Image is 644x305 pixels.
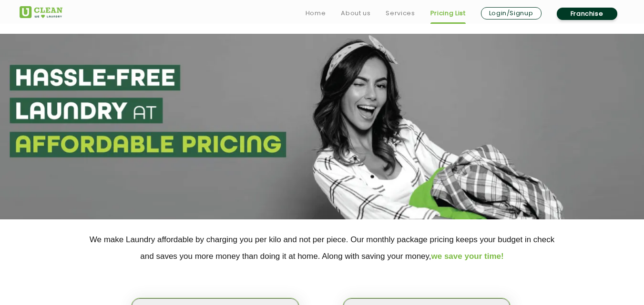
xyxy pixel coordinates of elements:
[481,7,542,20] a: Login/Signup
[386,8,415,19] a: Services
[20,231,625,265] p: We make Laundry affordable by charging you per kilo and not per piece. Our monthly package pricin...
[306,8,326,19] a: Home
[20,6,62,18] img: UClean Laundry and Dry Cleaning
[431,252,504,261] span: we save your time!
[557,8,617,20] a: Franchise
[341,8,370,19] a: About us
[430,8,466,19] a: Pricing List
